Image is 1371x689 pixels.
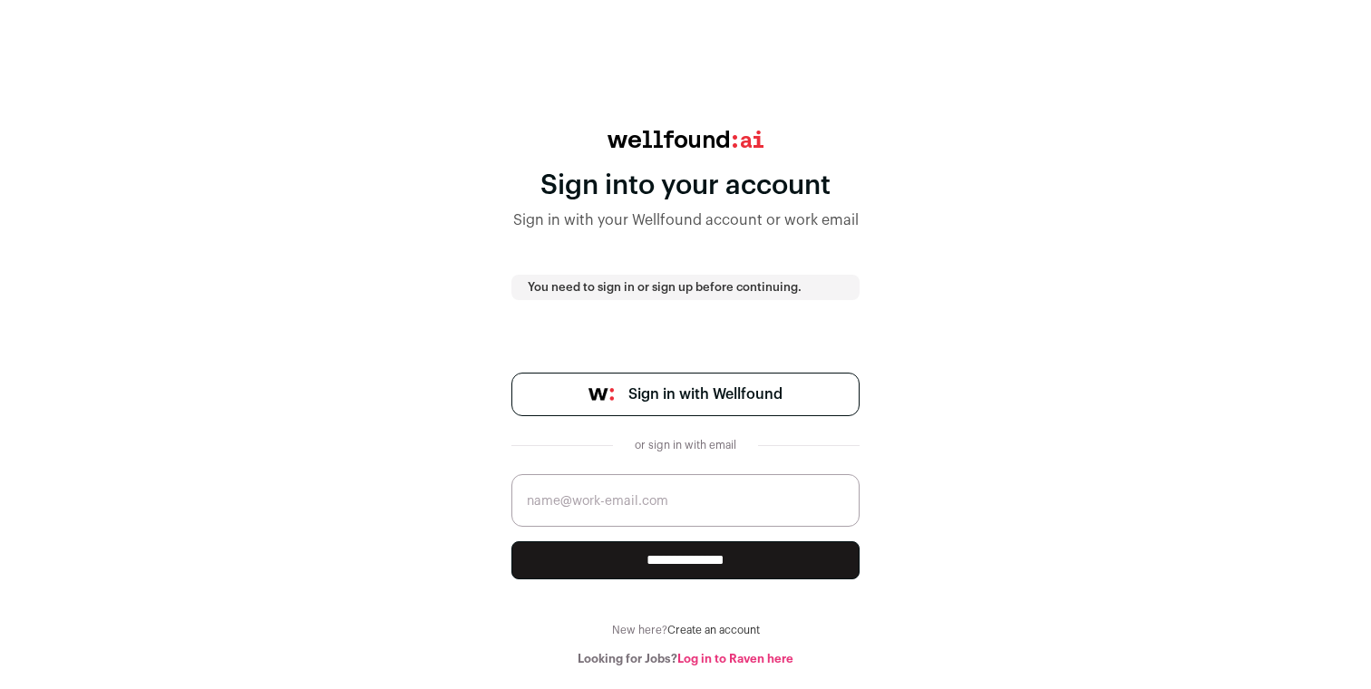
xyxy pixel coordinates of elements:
a: Log in to Raven here [677,653,793,665]
div: Sign in with your Wellfound account or work email [511,209,860,231]
img: wellfound:ai [608,131,763,148]
div: Looking for Jobs? [511,652,860,666]
p: You need to sign in or sign up before continuing. [528,280,843,295]
div: Sign into your account [511,170,860,202]
div: New here? [511,623,860,637]
input: name@work-email.com [511,474,860,527]
a: Sign in with Wellfound [511,373,860,416]
div: or sign in with email [627,438,744,452]
span: Sign in with Wellfound [628,383,783,405]
a: Create an account [667,625,760,636]
img: wellfound-symbol-flush-black-fb3c872781a75f747ccb3a119075da62bfe97bd399995f84a933054e44a575c4.png [588,388,614,401]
